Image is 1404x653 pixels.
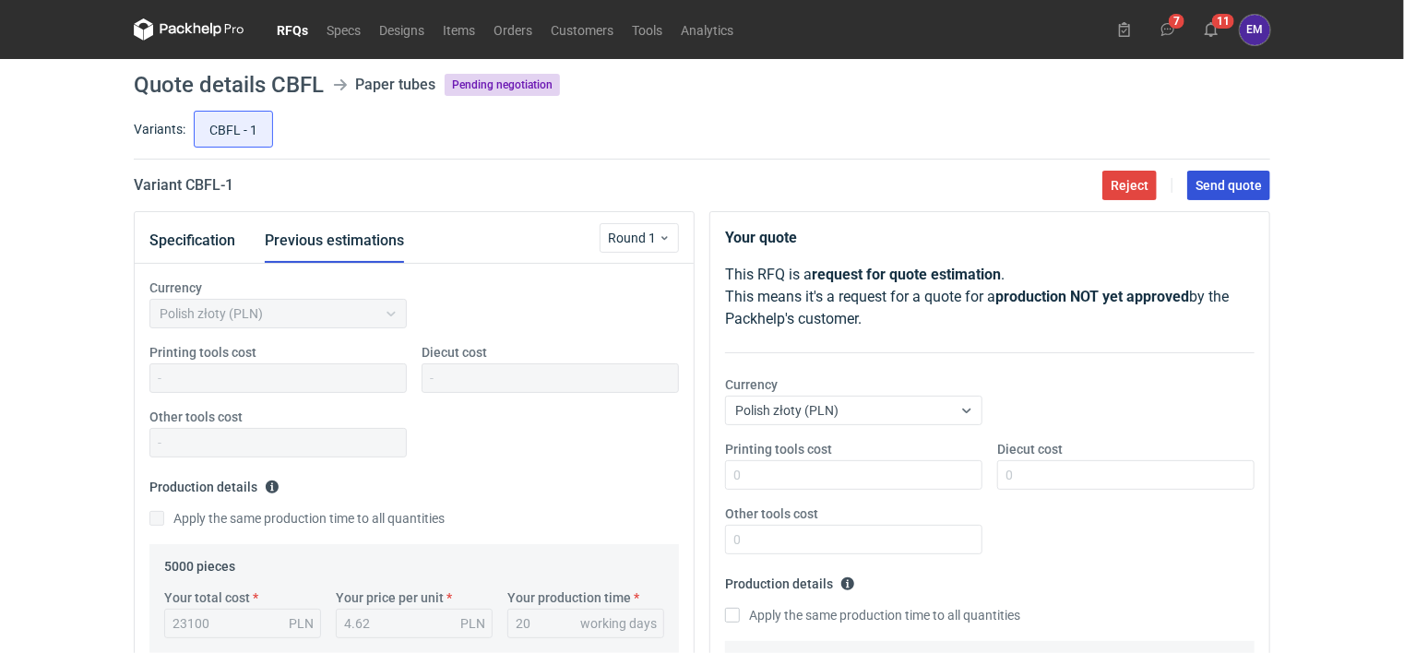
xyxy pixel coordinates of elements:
button: 11 [1196,15,1226,44]
span: Send quote [1196,179,1262,192]
label: Apply the same production time to all quantities [149,509,445,528]
label: Diecut cost [422,343,487,362]
label: Your production time [507,588,631,607]
label: Apply the same production time to all quantities [725,606,1020,624]
label: Printing tools cost [149,343,256,362]
h2: Variant CBFL - 1 [134,174,233,196]
label: Other tools cost [725,505,818,523]
a: Tools [623,18,672,41]
button: 7 [1153,15,1183,44]
button: Specification [149,219,235,263]
div: PLN [460,614,485,633]
a: Designs [370,18,434,41]
button: Previous estimations [265,219,404,263]
span: Reject [1111,179,1148,192]
input: 0 [725,460,982,490]
div: PLN [289,614,314,633]
a: Orders [484,18,541,41]
label: Your price per unit [336,588,444,607]
legend: 5000 pieces [164,552,235,574]
span: Pending negotiation [445,74,560,96]
input: 0 [997,460,1255,490]
a: Specs [317,18,370,41]
legend: Production details [725,569,855,591]
strong: production NOT yet approved [995,288,1189,305]
strong: Your quote [725,229,797,246]
a: Analytics [672,18,743,41]
a: RFQs [268,18,317,41]
label: Your total cost [164,588,250,607]
strong: request for quote estimation [812,266,1001,283]
button: EM [1240,15,1270,45]
legend: Production details [149,472,280,494]
label: Printing tools cost [725,440,832,458]
label: Diecut cost [997,440,1063,458]
label: Currency [725,375,778,394]
label: CBFL - 1 [194,111,273,148]
input: 0 [725,525,982,554]
div: working days [580,614,657,633]
label: Other tools cost [149,408,243,426]
div: Ewa Mroczkowska [1240,15,1270,45]
button: Reject [1102,171,1157,200]
label: Currency [149,279,202,297]
a: Items [434,18,484,41]
div: Paper tubes [355,74,435,96]
span: Round 1 [608,229,659,247]
p: This RFQ is a . This means it's a request for a quote for a by the Packhelp's customer. [725,264,1255,330]
span: Polish złoty (PLN) [735,403,839,418]
button: Send quote [1187,171,1270,200]
label: Variants: [134,120,185,138]
svg: Packhelp Pro [134,18,244,41]
a: Customers [541,18,623,41]
h1: Quote details CBFL [134,74,324,96]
